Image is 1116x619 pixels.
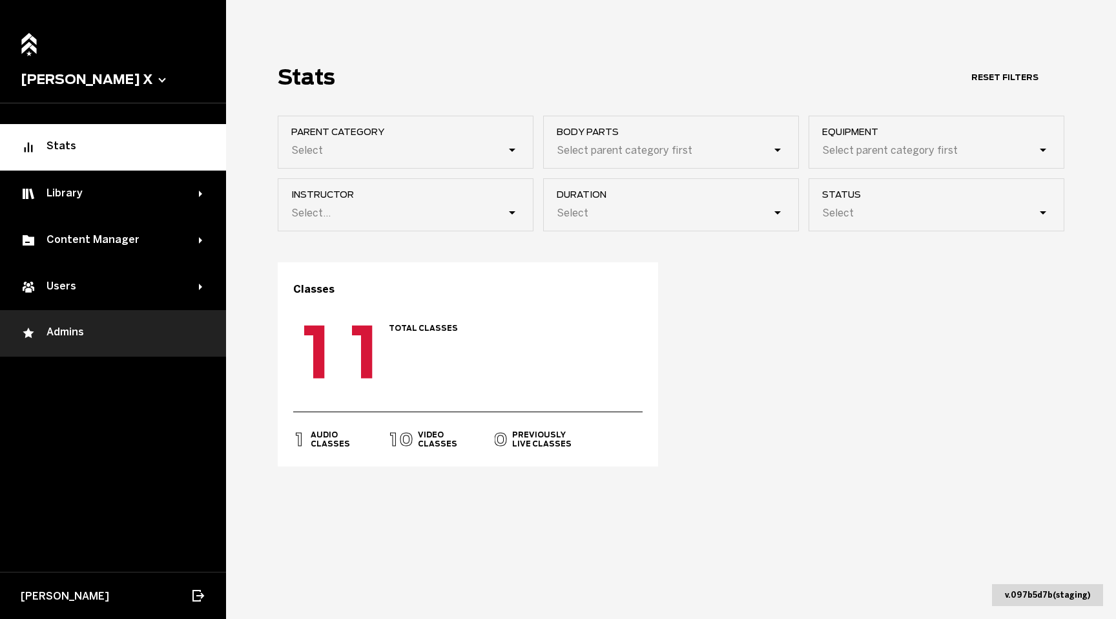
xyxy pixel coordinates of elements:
[822,189,1064,200] span: Status
[557,127,798,137] span: Body parts
[399,428,413,450] span: 0
[291,144,323,156] div: Select
[418,430,457,448] h4: Video Classes
[21,279,199,295] div: Users
[493,428,508,450] span: 0
[512,430,572,448] h4: Previously Live Classes
[293,428,307,450] span: 1
[183,582,212,610] button: Log out
[21,186,199,202] div: Library
[293,283,643,295] h3: Classes
[291,127,533,137] span: Parent Category
[21,233,199,248] div: Content Manager
[21,326,205,341] div: Admins
[338,309,393,395] span: 1
[992,584,1103,606] div: v. 097b5d7b ( staging )
[291,189,533,200] span: instructor
[389,324,458,333] h4: Total Classes
[557,189,798,200] span: duration
[945,66,1064,89] button: Reset Filters
[557,207,588,219] div: Select
[387,428,401,450] span: 1
[21,590,109,602] span: [PERSON_NAME]
[17,26,41,54] a: Home
[311,430,350,448] h4: Audio Classes
[21,140,205,155] div: Stats
[290,309,345,395] span: 1
[291,207,331,219] div: Select...
[278,65,335,90] h1: Stats
[822,127,1064,137] span: Equipment
[822,207,854,219] div: Select
[21,72,205,87] button: [PERSON_NAME] X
